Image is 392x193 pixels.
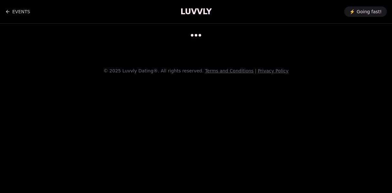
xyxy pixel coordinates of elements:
span: | [255,68,256,73]
span: Going fast! [357,8,382,15]
a: Privacy Policy [258,68,288,73]
span: ⚡️ [349,8,355,15]
a: LUVVLY [181,6,211,17]
a: Terms and Conditions [205,68,254,73]
a: Back to events [5,5,30,18]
